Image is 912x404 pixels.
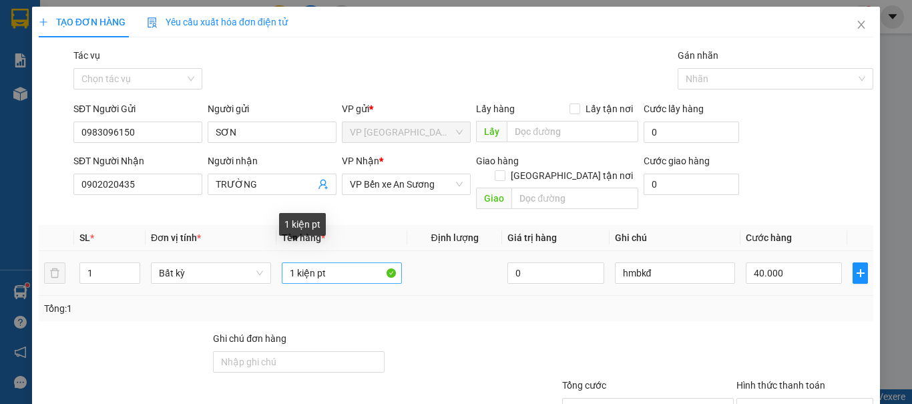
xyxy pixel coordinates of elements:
[476,121,507,142] span: Lấy
[159,263,263,283] span: Bất kỳ
[615,262,735,284] input: Ghi Chú
[853,262,868,284] button: plus
[279,213,326,236] div: 1 kiện pt
[213,333,286,344] label: Ghi chú đơn hàng
[476,104,515,114] span: Lấy hàng
[73,154,202,168] div: SĐT Người Nhận
[208,154,336,168] div: Người nhận
[147,17,288,27] span: Yêu cầu xuất hóa đơn điện tử
[644,156,710,166] label: Cước giao hàng
[476,188,511,209] span: Giao
[431,232,478,243] span: Định lượng
[856,19,867,30] span: close
[73,50,100,61] label: Tác vụ
[736,380,825,391] label: Hình thức thanh toán
[39,17,48,27] span: plus
[562,380,606,391] span: Tổng cước
[350,122,463,142] span: VP Phước Đông
[39,17,126,27] span: TẠO ĐƠN HÀNG
[350,174,463,194] span: VP Bến xe An Sương
[79,232,90,243] span: SL
[44,262,65,284] button: delete
[147,17,158,28] img: icon
[151,232,201,243] span: Đơn vị tính
[644,174,739,195] input: Cước giao hàng
[44,301,353,316] div: Tổng: 1
[505,168,638,183] span: [GEOGRAPHIC_DATA] tận nơi
[73,102,202,116] div: SĐT Người Gửi
[476,156,519,166] span: Giao hàng
[507,262,604,284] input: 0
[282,262,402,284] input: VD: Bàn, Ghế
[507,232,557,243] span: Giá trị hàng
[511,188,638,209] input: Dọc đường
[610,225,740,251] th: Ghi chú
[746,232,792,243] span: Cước hàng
[843,7,880,44] button: Close
[678,50,718,61] label: Gán nhãn
[507,121,638,142] input: Dọc đường
[580,102,638,116] span: Lấy tận nơi
[853,268,867,278] span: plus
[644,104,704,114] label: Cước lấy hàng
[318,179,328,190] span: user-add
[208,102,336,116] div: Người gửi
[644,122,739,143] input: Cước lấy hàng
[342,102,471,116] div: VP gửi
[213,351,385,373] input: Ghi chú đơn hàng
[342,156,379,166] span: VP Nhận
